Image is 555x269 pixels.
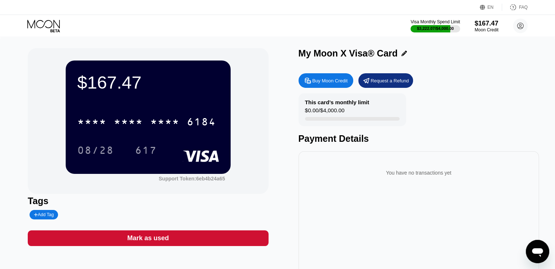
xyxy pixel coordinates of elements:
[358,73,413,88] div: Request a Refund
[34,212,54,217] div: Add Tag
[72,141,119,159] div: 08/28
[312,78,348,84] div: Buy Moon Credit
[187,117,216,129] div: 6184
[159,176,225,182] div: Support Token:6eb4b24a65
[77,145,114,157] div: 08/28
[130,141,162,159] div: 617
[411,19,460,24] div: Visa Monthly Spend Limit
[305,99,369,105] div: This card’s monthly limit
[30,210,58,219] div: Add Tag
[305,107,344,117] div: $0.00 / $4,000.00
[480,4,502,11] div: EN
[298,48,398,59] div: My Moon X Visa® Card
[28,196,268,206] div: Tags
[304,163,533,183] div: You have no transactions yet
[502,4,528,11] div: FAQ
[475,20,498,27] div: $167.47
[475,20,498,32] div: $167.47Moon Credit
[298,73,353,88] div: Buy Moon Credit
[159,176,225,182] div: Support Token: 6eb4b24a65
[77,72,219,93] div: $167.47
[487,5,494,10] div: EN
[127,234,169,242] div: Mark as used
[28,230,268,246] div: Mark as used
[475,27,498,32] div: Moon Credit
[417,26,454,31] div: $3,222.07 / $4,000.00
[135,145,157,157] div: 617
[371,78,409,84] div: Request a Refund
[411,19,460,32] div: Visa Monthly Spend Limit$3,222.07/$4,000.00
[519,5,528,10] div: FAQ
[526,240,549,263] iframe: Schaltfläche zum Öffnen des Messaging-Fensters
[298,133,539,144] div: Payment Details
